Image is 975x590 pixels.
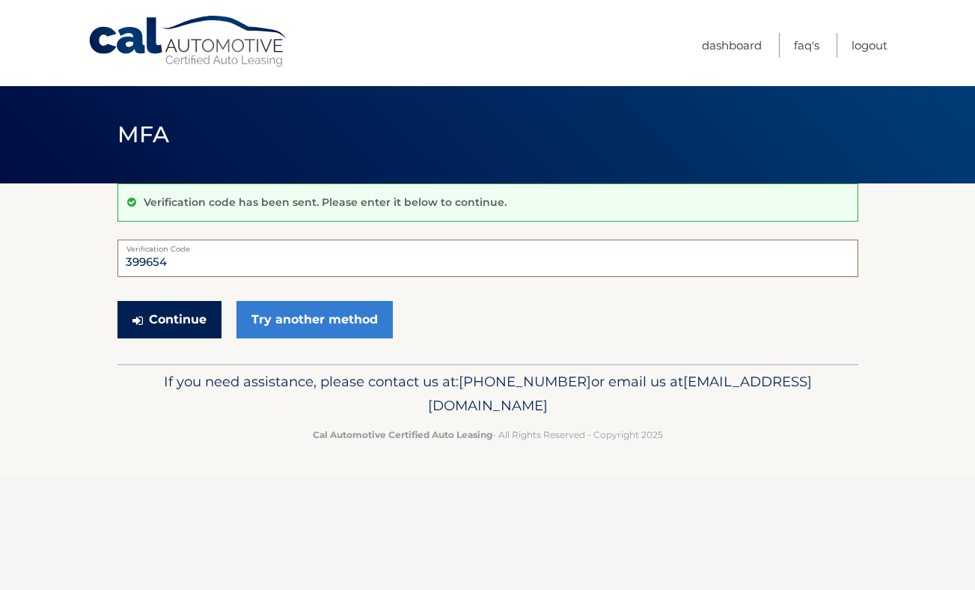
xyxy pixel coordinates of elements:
[144,195,507,209] p: Verification code has been sent. Please enter it below to continue.
[117,301,221,338] button: Continue
[236,301,393,338] a: Try another method
[117,240,858,277] input: Verification Code
[852,33,887,58] a: Logout
[428,373,812,414] span: [EMAIL_ADDRESS][DOMAIN_NAME]
[459,373,591,390] span: [PHONE_NUMBER]
[127,370,849,418] p: If you need assistance, please contact us at: or email us at
[117,121,170,148] span: MFA
[88,15,290,68] a: Cal Automotive
[117,240,858,252] label: Verification Code
[794,33,819,58] a: FAQ's
[702,33,762,58] a: Dashboard
[313,429,492,440] strong: Cal Automotive Certified Auto Leasing
[127,427,849,442] p: - All Rights Reserved - Copyright 2025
